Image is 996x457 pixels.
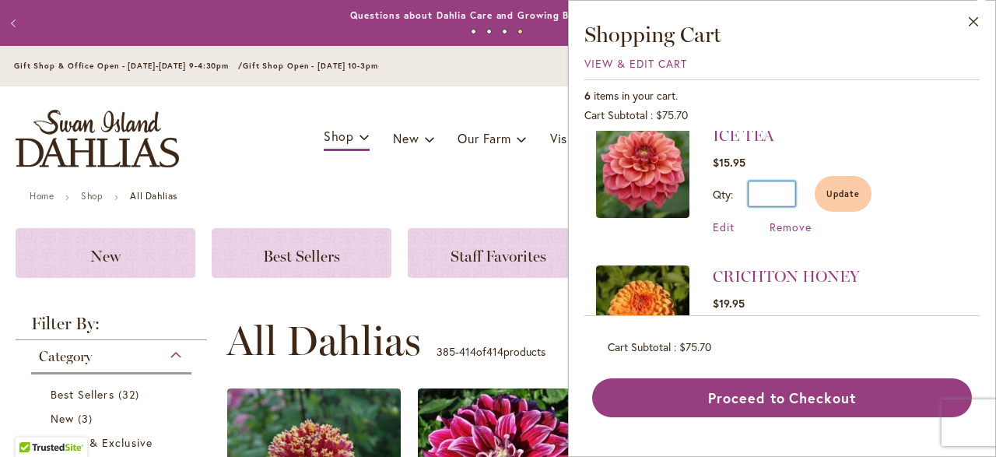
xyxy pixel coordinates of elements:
[713,220,735,234] a: Edit
[51,386,176,403] a: Best Sellers
[584,21,721,47] span: Shopping Cart
[596,125,689,218] img: ICE TEA
[584,88,591,103] span: 6
[656,107,688,122] span: $75.70
[16,315,207,340] strong: Filter By:
[30,190,54,202] a: Home
[713,267,860,286] a: CRICHTON HONEY
[393,130,419,146] span: New
[713,155,745,170] span: $15.95
[594,88,678,103] span: items in your cart.
[713,296,745,311] span: $19.95
[486,344,503,359] span: 414
[471,29,476,34] button: 1 of 4
[608,339,671,354] span: Cart Subtotal
[51,411,74,426] span: New
[243,61,378,71] span: Gift Shop Open - [DATE] 10-3pm
[679,339,711,354] span: $75.70
[12,402,55,445] iframe: Launch Accessibility Center
[226,318,421,364] span: All Dahlias
[550,130,595,146] span: Visit Us
[584,107,647,122] span: Cart Subtotal
[770,220,812,234] a: Remove
[584,56,687,71] a: View & Edit Cart
[81,190,103,202] a: Shop
[212,228,391,278] a: Best Sellers
[437,339,545,364] p: - of products
[62,435,153,450] span: New & Exclusive
[39,348,92,365] span: Category
[14,61,243,71] span: Gift Shop & Office Open - [DATE]-[DATE] 9-4:30pm /
[51,387,114,402] span: Best Sellers
[713,126,774,145] a: ICE TEA
[596,265,689,359] img: CRICHTON HONEY
[78,410,96,427] span: 3
[815,176,871,212] button: Update
[596,125,689,234] a: ICE TEA
[596,265,689,364] a: CRICHTON HONEY
[502,29,507,34] button: 3 of 4
[118,386,143,403] span: 32
[90,247,121,265] span: New
[16,228,195,278] a: New
[592,378,972,417] button: Proceed to Checkout
[459,344,476,359] span: 414
[486,29,492,34] button: 2 of 4
[408,228,587,278] a: Staff Favorites
[130,190,177,202] strong: All Dahlias
[16,110,179,167] a: store logo
[437,344,455,359] span: 385
[713,187,733,202] label: Qty
[350,9,645,21] a: Questions about Dahlia Care and Growing Beautiful Dahlias
[451,247,546,265] span: Staff Favorites
[324,128,354,144] span: Shop
[458,130,510,146] span: Our Farm
[263,247,340,265] span: Best Sellers
[51,410,176,427] a: New
[517,29,523,34] button: 4 of 4
[826,188,860,199] span: Update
